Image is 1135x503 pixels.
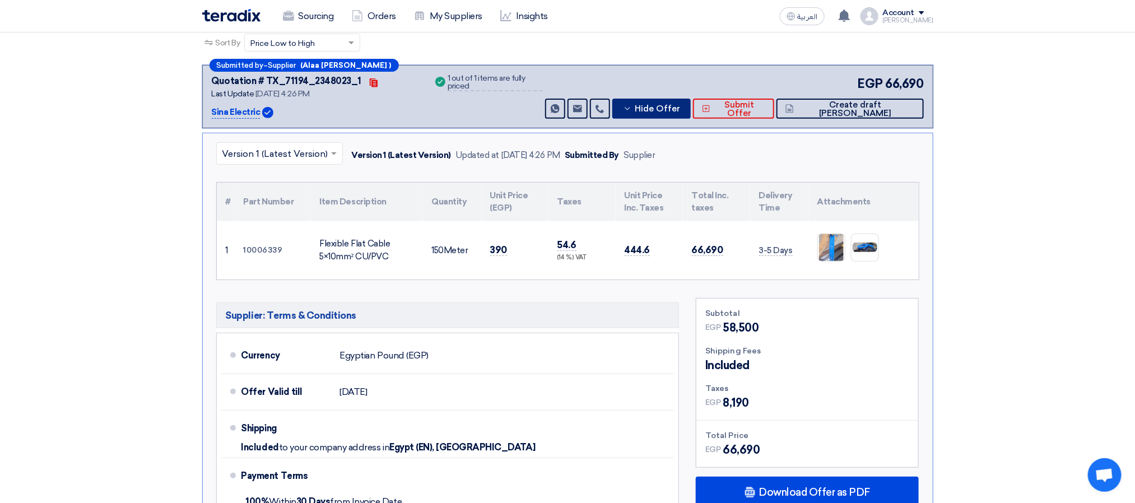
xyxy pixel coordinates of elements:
span: EGP [705,322,721,333]
img: Verified Account [262,107,273,118]
th: Attachments [808,183,919,221]
span: Egypt (EN), [GEOGRAPHIC_DATA] [389,442,535,453]
th: Taxes [548,183,616,221]
div: – [210,59,399,72]
a: Orders [343,4,405,29]
img: ffdabbc_1756560402981.jpeg [852,241,878,253]
div: Supplier [624,149,655,162]
span: 150 [432,245,444,255]
span: Submitted by [217,62,264,69]
button: Hide Offer [612,99,691,119]
span: to your company address in [279,442,390,453]
div: Quotation # TX_71194_2348023_1 [212,74,362,88]
span: EGP [705,444,721,455]
td: 10006339 [235,221,311,280]
span: EGP [705,397,721,408]
span: Price Low to High [250,38,315,49]
img: profile_test.png [860,7,878,25]
span: Supplier [268,62,296,69]
a: My Suppliers [405,4,491,29]
div: Account [883,8,915,18]
div: [PERSON_NAME] [883,17,933,24]
div: Egyptian Pound (EGP) [340,345,429,366]
div: Shipping Fees [705,345,909,357]
span: Create draft [PERSON_NAME] [797,101,914,118]
span: 58,500 [723,319,759,336]
th: Total Inc. taxes [683,183,750,221]
button: Create draft [PERSON_NAME] [776,99,923,119]
button: العربية [780,7,825,25]
span: Submit Offer [713,101,765,118]
span: 390 [490,244,508,256]
img: bbcaeffcbcdfa_1756560402860.jpeg [818,227,845,268]
span: 8,190 [723,394,750,411]
div: Currency [241,342,331,369]
a: Insights [491,4,557,29]
th: Unit Price Inc. Taxes [616,183,683,221]
a: Sourcing [274,4,343,29]
span: [DATE] [340,386,368,398]
div: Submitted By [565,149,619,162]
th: Quantity [423,183,481,221]
img: Teradix logo [202,9,261,22]
div: 1 out of 1 items are fully priced [448,74,543,91]
span: Included [241,442,279,453]
div: Payment Terms [241,463,661,490]
td: 1 [217,221,235,280]
span: EGP [858,74,883,93]
div: Subtotal [705,308,909,319]
div: Offer Valid till [241,379,331,406]
p: Sina Electric [212,106,261,119]
div: Version 1 (Latest Version) [352,149,452,162]
div: Total Price [705,430,909,441]
button: Submit Offer [693,99,774,119]
th: # [217,183,235,221]
span: 444.6 [625,244,650,256]
div: Updated at [DATE] 4:26 PM [455,149,560,162]
span: Included [705,357,750,374]
span: 66,690 [723,441,760,458]
div: Taxes [705,383,909,394]
a: Open chat [1088,458,1122,492]
span: العربية [798,13,818,21]
div: Flexible Flat Cable 5×10mm² CU/PVC [320,237,414,263]
span: 66,690 [885,74,923,93]
span: Hide Offer [635,105,680,113]
th: Part Number [235,183,311,221]
span: 3-5 Days [759,245,793,256]
span: Last Update [212,89,254,99]
b: (Alaa [PERSON_NAME] ) [301,62,392,69]
h5: Supplier: Terms & Conditions [216,302,680,328]
td: Meter [423,221,481,280]
div: (14 %) VAT [557,253,607,263]
span: [DATE] 4:26 PM [255,89,310,99]
span: 66,690 [692,244,723,256]
span: Sort By [216,37,240,49]
th: Unit Price (EGP) [481,183,548,221]
span: Download Offer as PDF [759,487,870,497]
span: 54.6 [557,239,576,251]
th: Item Description [311,183,423,221]
th: Delivery Time [750,183,808,221]
div: Shipping [241,415,331,442]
